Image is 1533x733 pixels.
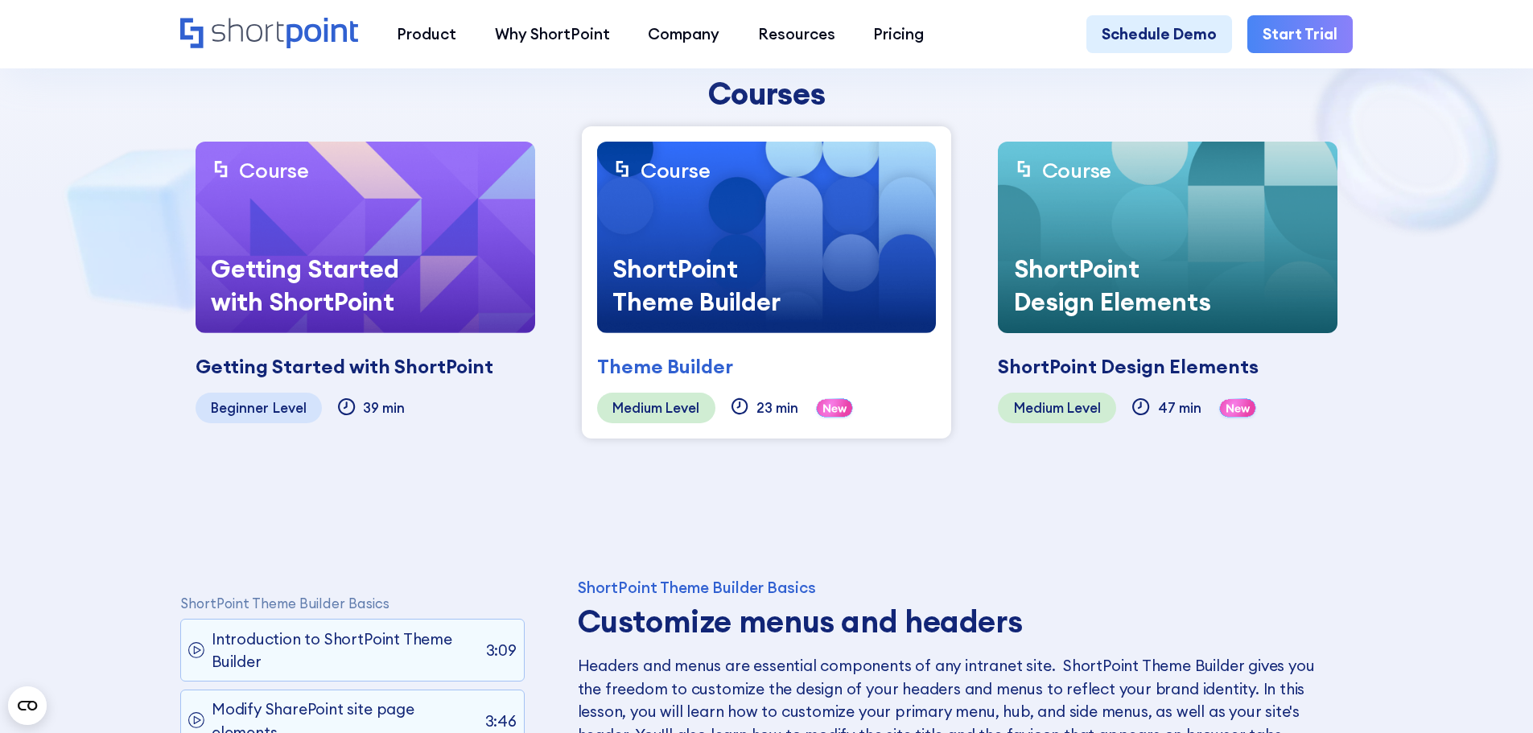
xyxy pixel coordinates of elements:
a: Start Trial [1247,15,1353,54]
a: Company [628,15,739,54]
div: 47 min [1158,400,1201,415]
div: Course [641,157,710,183]
div: 39 min [363,400,405,415]
a: Resources [739,15,855,54]
p: 3:46 [485,710,517,733]
div: 23 min [756,400,798,415]
div: Company [648,23,719,46]
div: Medium [1014,400,1064,415]
div: Course [239,157,308,183]
a: Why ShortPoint [476,15,629,54]
div: Beginner [211,400,269,415]
div: Pricing [873,23,924,46]
div: ShortPoint Design Elements [998,237,1239,333]
a: Home [180,18,358,51]
div: Level [1067,400,1101,415]
p: 3:09 [486,639,517,662]
button: Open CMP widget [8,686,47,725]
div: Product [397,23,456,46]
a: CourseShortPoint Design Elements [998,142,1337,333]
div: Theme Builder [597,352,733,381]
a: Pricing [855,15,944,54]
div: Level [666,400,699,415]
div: Getting Started with ShortPoint [196,237,437,333]
div: Course [1042,157,1111,183]
div: Getting Started with ShortPoint [196,352,493,381]
div: ShortPoint Theme Builder Basics [578,580,1341,595]
div: Courses [465,76,1069,111]
div: ShortPoint Design Elements [998,352,1259,381]
h3: Customize menus and headers [578,603,1341,639]
a: CourseShortPoint Theme Builder [597,142,937,333]
div: ShortPoint Theme Builder [597,237,839,333]
p: Introduction to ShortPoint Theme Builder [212,628,478,673]
p: ShortPoint Theme Builder Basics [180,595,525,611]
div: Resources [758,23,835,46]
a: Schedule Demo [1086,15,1232,54]
iframe: Chat Widget [1453,656,1533,733]
div: Medium [612,400,662,415]
div: Why ShortPoint [495,23,610,46]
a: Product [377,15,476,54]
div: Level [273,400,307,415]
a: CourseGetting Started with ShortPoint [196,142,535,333]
